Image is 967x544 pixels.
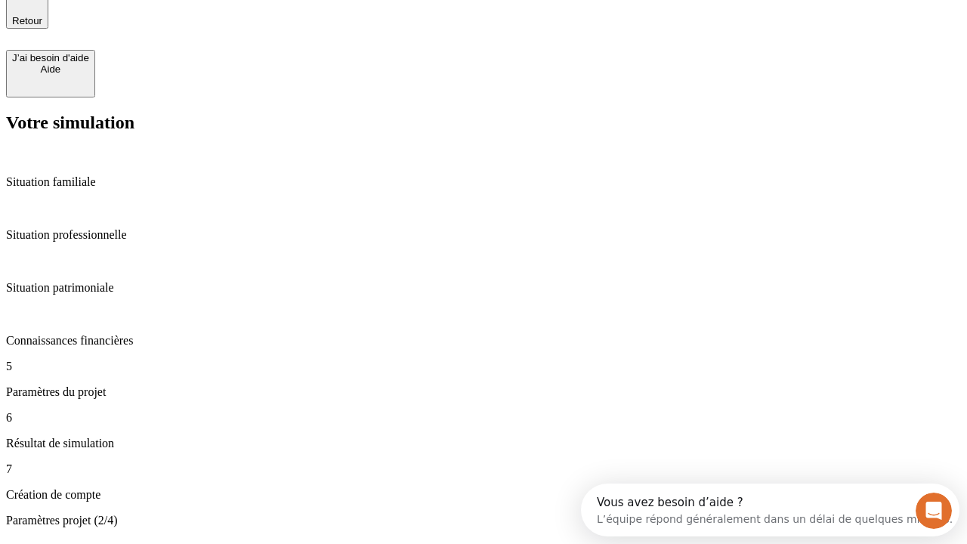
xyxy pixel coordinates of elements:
div: Ouvrir le Messenger Intercom [6,6,416,48]
div: Vous avez besoin d’aide ? [16,13,372,25]
iframe: Intercom live chat [916,493,952,529]
p: Création de compte [6,488,961,502]
span: Retour [12,15,42,26]
div: Aide [12,63,89,75]
p: Situation familiale [6,175,961,189]
iframe: Intercom live chat discovery launcher [581,484,959,536]
p: Connaissances financières [6,334,961,348]
div: L’équipe répond généralement dans un délai de quelques minutes. [16,25,372,41]
h2: Votre simulation [6,113,961,133]
button: J’ai besoin d'aideAide [6,50,95,97]
p: 6 [6,411,961,425]
p: Situation patrimoniale [6,281,961,295]
p: Paramètres projet (2/4) [6,514,961,527]
p: 5 [6,360,961,373]
p: Résultat de simulation [6,437,961,450]
p: Situation professionnelle [6,228,961,242]
p: 7 [6,462,961,476]
div: J’ai besoin d'aide [12,52,89,63]
p: Paramètres du projet [6,385,961,399]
